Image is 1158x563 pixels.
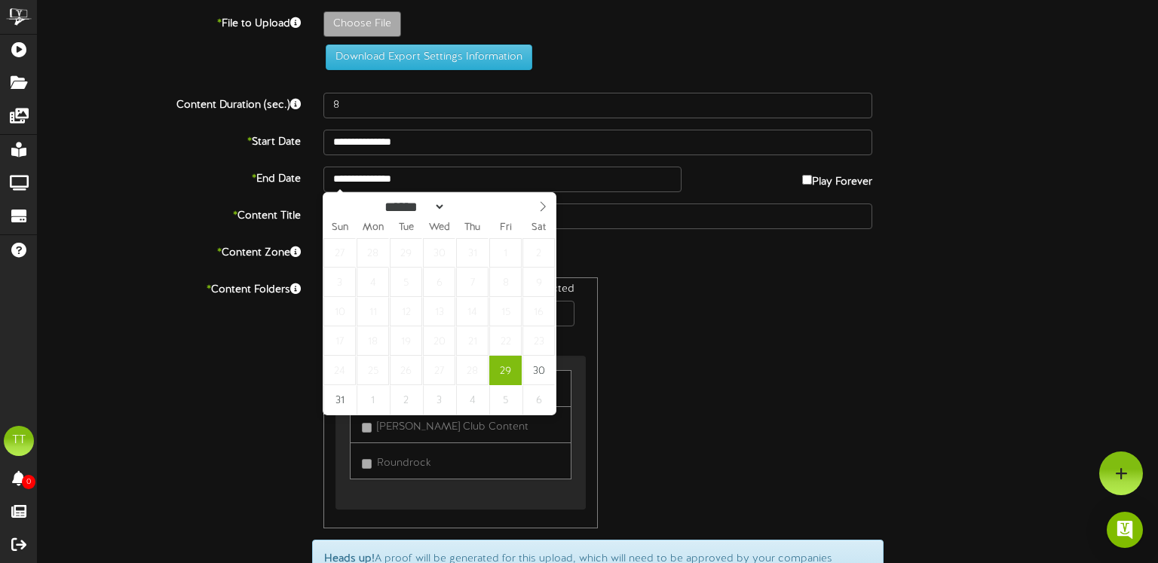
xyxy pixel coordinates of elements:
input: Year [446,199,500,215]
span: August 5, 2025 [390,268,422,297]
span: Tue [390,223,423,233]
span: September 6, 2025 [522,385,555,415]
span: Roundrock [377,457,431,469]
label: File to Upload [26,11,312,32]
span: August 14, 2025 [456,297,489,326]
span: August 8, 2025 [489,268,522,297]
span: September 2, 2025 [390,385,422,415]
span: August 4, 2025 [357,268,389,297]
span: August 25, 2025 [357,356,389,385]
span: July 29, 2025 [390,238,422,268]
span: August 19, 2025 [390,326,422,356]
span: August 28, 2025 [456,356,489,385]
span: August 6, 2025 [423,268,455,297]
span: August 1, 2025 [489,238,522,268]
span: September 5, 2025 [489,385,522,415]
span: August 20, 2025 [423,326,455,356]
span: Wed [423,223,456,233]
button: Download Export Settings Information [326,44,532,70]
span: August 12, 2025 [390,297,422,326]
label: Content Folders [26,277,312,298]
span: August 18, 2025 [357,326,389,356]
span: August 15, 2025 [489,297,522,326]
input: [PERSON_NAME] Club Content [362,423,372,433]
span: August 11, 2025 [357,297,389,326]
span: Mon [357,223,390,233]
span: August 13, 2025 [423,297,455,326]
span: August 10, 2025 [323,297,356,326]
span: August 24, 2025 [323,356,356,385]
div: Open Intercom Messenger [1107,512,1143,548]
a: Download Export Settings Information [318,51,532,63]
span: August 16, 2025 [522,297,555,326]
span: August 21, 2025 [456,326,489,356]
span: August 2, 2025 [522,238,555,268]
span: July 27, 2025 [323,238,356,268]
input: Title of this Content [323,203,872,229]
input: Play Forever [802,175,812,185]
span: August 3, 2025 [323,268,356,297]
div: TT [4,426,34,456]
span: July 28, 2025 [357,238,389,268]
label: End Date [26,167,312,187]
span: [PERSON_NAME] Club Content [377,421,528,433]
span: September 1, 2025 [357,385,389,415]
span: July 30, 2025 [423,238,455,268]
span: August 23, 2025 [522,326,555,356]
span: August 30, 2025 [522,356,555,385]
span: August 7, 2025 [456,268,489,297]
span: 0 [22,475,35,489]
span: August 9, 2025 [522,268,555,297]
span: August 31, 2025 [323,385,356,415]
span: August 29, 2025 [489,356,522,385]
span: August 22, 2025 [489,326,522,356]
span: August 27, 2025 [423,356,455,385]
span: July 31, 2025 [456,238,489,268]
span: September 3, 2025 [423,385,455,415]
label: Content Duration (sec.) [26,93,312,113]
label: Play Forever [802,167,872,190]
span: Thu [456,223,489,233]
span: Sat [522,223,556,233]
input: Roundrock [362,459,372,469]
span: August 26, 2025 [390,356,422,385]
span: September 4, 2025 [456,385,489,415]
label: Start Date [26,130,312,150]
span: August 17, 2025 [323,326,356,356]
span: Sun [323,223,357,233]
span: Fri [489,223,522,233]
label: Content Zone [26,240,312,261]
label: Content Title [26,203,312,224]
